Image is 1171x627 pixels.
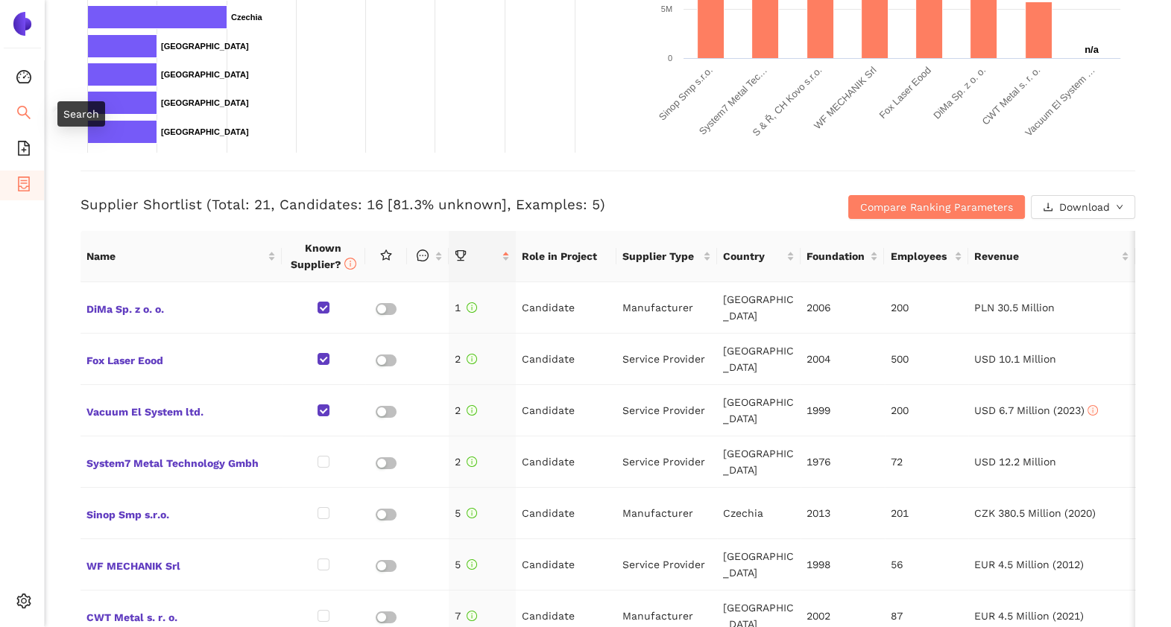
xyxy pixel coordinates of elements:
[516,282,616,334] td: Candidate
[161,42,249,51] text: [GEOGRAPHIC_DATA]
[16,100,31,130] span: search
[467,456,477,467] span: info-circle
[516,385,616,436] td: Candidate
[616,539,717,591] td: Service Provider
[717,539,801,591] td: [GEOGRAPHIC_DATA]
[291,242,356,270] span: Known Supplier?
[16,64,31,94] span: dashboard
[801,334,884,385] td: 2004
[616,282,717,334] td: Manufacturer
[885,436,968,488] td: 72
[455,558,477,570] span: 5
[16,588,31,618] span: setting
[455,302,477,313] span: 1
[616,334,717,385] td: Service Provider
[467,559,477,570] span: info-circle
[884,231,968,282] th: this column's title is Employees,this column is sortable
[417,249,429,261] span: message
[979,65,1042,127] text: CWT Metal s. r. o.
[616,488,717,539] td: Manufacturer
[656,65,714,123] text: Sinop Smp s.r.o.
[885,334,968,385] td: 500
[467,611,477,621] span: info-circle
[455,404,477,416] span: 2
[622,248,700,264] span: Supplier Type
[885,539,968,591] td: 56
[885,385,968,436] td: 200
[807,248,867,264] span: Foundation
[974,248,1119,264] span: Revenue
[161,70,249,79] text: [GEOGRAPHIC_DATA]
[717,488,801,539] td: Czechia
[885,282,968,334] td: 200
[696,65,768,137] text: System7 Metal Tec…
[467,354,477,364] span: info-circle
[1088,405,1098,416] span: info-circle
[890,248,950,264] span: Employees
[467,405,477,416] span: info-circle
[467,302,477,313] span: info-circle
[1043,202,1053,214] span: download
[723,248,783,264] span: Country
[516,488,616,539] td: Candidate
[516,436,616,488] td: Candidate
[811,64,878,131] text: WF MECHANIK Srl
[931,65,988,121] text: DiMa Sp. z o. o.
[1059,199,1110,215] span: Download
[86,401,276,420] span: Vacuum El System ltd.
[86,349,276,369] span: Fox Laser Eood
[455,610,477,622] span: 7
[877,65,933,121] text: Fox Laser Eood
[467,508,477,518] span: info-circle
[10,12,34,36] img: Logo
[161,98,249,107] text: [GEOGRAPHIC_DATA]
[1031,195,1135,219] button: downloadDownloaddown
[968,231,1136,282] th: this column's title is Revenue,this column is sortable
[161,127,249,136] text: [GEOGRAPHIC_DATA]
[860,199,1013,215] span: Compare Ranking Parameters
[801,282,884,334] td: 2006
[86,503,276,523] span: Sinop Smp s.r.o.
[455,456,477,468] span: 2
[86,555,276,574] span: WF MECHANIK Srl
[750,65,824,139] text: S & Ř, CH Kovo s.r.o.
[974,610,1084,622] span: EUR 4.5 Million (2021)
[974,404,1098,416] span: USD 6.7 Million (2023)
[974,353,1056,365] span: USD 10.1 Million
[231,13,262,22] text: Czechia
[81,195,783,214] h3: Supplier Shortlist (Total: 21, Candidates: 16 [81.3% unknown], Examples: 5)
[516,231,616,282] th: Role in Project
[380,249,392,261] span: star
[667,54,672,63] text: 0
[717,385,801,436] td: [GEOGRAPHIC_DATA]
[1023,65,1096,139] text: Vacuum El System …
[86,452,276,471] span: System7 Metal Technology Gmbh
[801,231,884,282] th: this column's title is Foundation,this column is sortable
[81,231,282,282] th: this column's title is Name,this column is sortable
[801,488,884,539] td: 2013
[717,436,801,488] td: [GEOGRAPHIC_DATA]
[455,353,477,365] span: 2
[801,539,884,591] td: 1998
[885,488,968,539] td: 201
[974,558,1084,570] span: EUR 4.5 Million (2012)
[86,248,265,264] span: Name
[407,231,449,282] th: this column is sortable
[344,258,356,270] span: info-circle
[717,231,801,282] th: this column's title is Country,this column is sortable
[1116,203,1123,212] span: down
[974,302,1055,313] span: PLN 30.5 Million
[455,249,467,261] span: trophy
[16,136,31,165] span: file-add
[86,298,276,317] span: DiMa Sp. z o. o.
[717,282,801,334] td: [GEOGRAPHIC_DATA]
[16,171,31,201] span: container
[1085,44,1099,55] text: n/a
[801,436,884,488] td: 1976
[974,456,1056,468] span: USD 12.2 Million
[717,334,801,385] td: [GEOGRAPHIC_DATA]
[974,507,1096,519] span: CZK 380.5 Million (2020)
[86,606,276,626] span: CWT Metal s. r. o.
[57,101,105,127] div: Search
[848,195,1025,219] button: Compare Ranking Parameters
